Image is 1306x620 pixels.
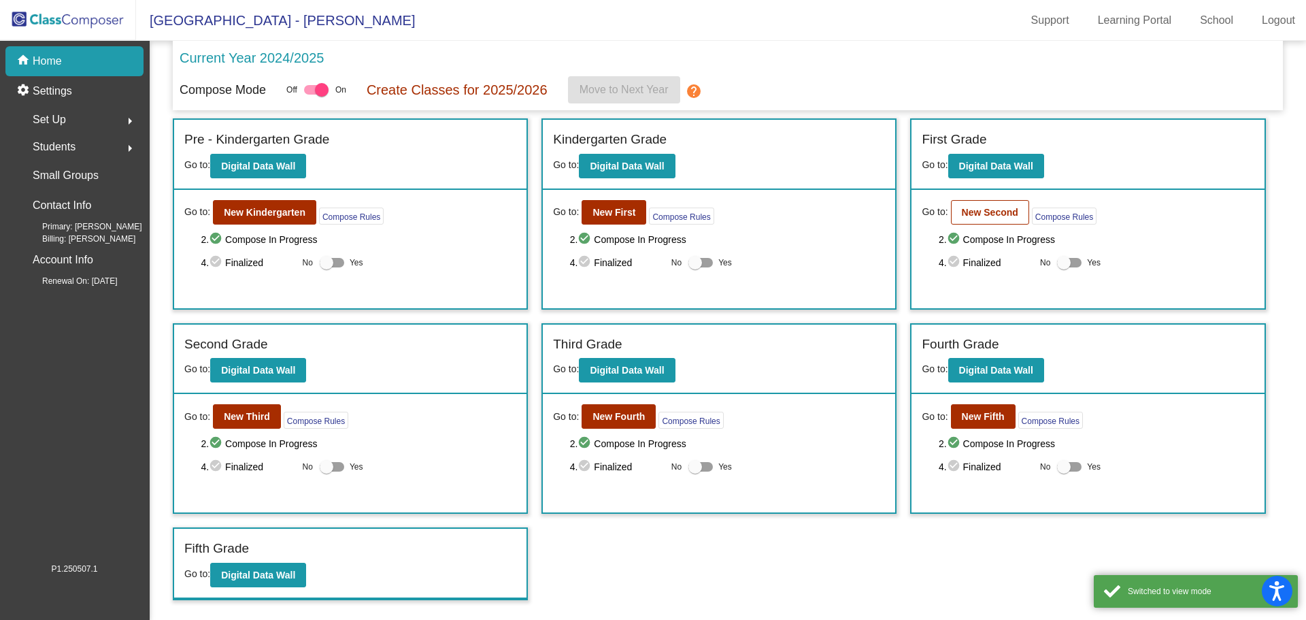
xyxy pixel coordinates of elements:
span: No [671,461,682,473]
span: 4. Finalized [939,255,1033,271]
button: Compose Rules [1032,208,1096,225]
mat-icon: check_circle [209,255,225,271]
mat-icon: check_circle [577,436,594,452]
span: Yes [718,255,732,271]
span: Renewal On: [DATE] [20,275,117,287]
button: Digital Data Wall [579,358,675,382]
mat-icon: check_circle [209,436,225,452]
span: Go to: [553,410,579,424]
b: New Second [962,207,1018,218]
b: New Third [224,411,270,422]
mat-icon: check_circle [947,255,963,271]
div: Switched to view mode [1128,585,1288,598]
span: Students [33,137,76,157]
label: Third Grade [553,335,622,355]
span: Billing: [PERSON_NAME] [20,233,135,245]
span: [GEOGRAPHIC_DATA] - [PERSON_NAME] [136,10,415,31]
span: Go to: [184,159,210,170]
a: School [1189,10,1244,31]
span: No [671,257,682,269]
button: Digital Data Wall [210,563,306,587]
p: Small Groups [33,166,99,185]
mat-icon: check_circle [577,231,594,248]
mat-icon: check_circle [209,231,225,248]
button: Compose Rules [649,208,714,225]
span: No [1040,461,1050,473]
span: 2. Compose In Progress [570,436,886,452]
span: Go to: [922,159,948,170]
b: New First [592,207,635,218]
button: Digital Data Wall [210,154,306,178]
span: 2. Compose In Progress [939,231,1254,248]
a: Learning Portal [1087,10,1183,31]
p: Compose Mode [180,81,266,99]
p: Create Classes for 2025/2026 [367,80,548,100]
button: New Third [213,404,281,429]
button: New Fourth [582,404,656,429]
button: New Second [951,200,1029,225]
span: No [1040,257,1050,269]
span: No [303,461,313,473]
span: Yes [718,459,732,475]
button: Digital Data Wall [948,154,1044,178]
p: Settings [33,83,72,99]
span: Go to: [922,410,948,424]
button: Digital Data Wall [948,358,1044,382]
mat-icon: check_circle [209,459,225,475]
label: Second Grade [184,335,268,355]
b: Digital Data Wall [590,161,664,172]
span: Off [286,84,297,96]
b: Digital Data Wall [221,161,295,172]
a: Logout [1251,10,1306,31]
span: 2. Compose In Progress [201,231,516,248]
span: Go to: [184,568,210,579]
label: Pre - Kindergarten Grade [184,130,329,150]
b: Digital Data Wall [959,365,1033,376]
span: Go to: [184,363,210,374]
label: Fourth Grade [922,335,999,355]
mat-icon: check_circle [947,436,963,452]
button: Digital Data Wall [579,154,675,178]
span: Primary: [PERSON_NAME] [20,221,142,233]
span: Go to: [922,363,948,374]
b: Digital Data Wall [221,570,295,581]
p: Account Info [33,250,93,270]
span: 4. Finalized [570,255,665,271]
a: Support [1020,10,1080,31]
span: 2. Compose In Progress [570,231,886,248]
label: Kindergarten Grade [553,130,667,150]
button: New First [582,200,646,225]
p: Contact Info [33,196,91,215]
button: Compose Rules [1018,412,1083,429]
b: Digital Data Wall [221,365,295,376]
span: Go to: [184,410,210,424]
span: Go to: [553,205,579,219]
span: Yes [1087,255,1101,271]
b: New Kindergarten [224,207,305,218]
p: Home [33,53,62,69]
b: Digital Data Wall [590,365,664,376]
mat-icon: help [686,83,702,99]
span: 4. Finalized [201,459,295,475]
span: Go to: [553,363,579,374]
button: Compose Rules [658,412,723,429]
button: Digital Data Wall [210,358,306,382]
span: 2. Compose In Progress [201,436,516,452]
span: Yes [350,459,363,475]
button: New Fifth [951,404,1016,429]
span: 4. Finalized [570,459,665,475]
span: On [335,84,346,96]
span: 4. Finalized [201,255,295,271]
button: Compose Rules [319,208,384,225]
span: Go to: [184,205,210,219]
span: No [303,257,313,269]
mat-icon: check_circle [577,255,594,271]
span: Go to: [553,159,579,170]
span: Yes [1087,459,1101,475]
span: 2. Compose In Progress [939,436,1254,452]
label: First Grade [922,130,986,150]
span: 4. Finalized [939,459,1033,475]
p: Current Year 2024/2025 [180,48,324,68]
mat-icon: check_circle [947,231,963,248]
b: New Fifth [962,411,1005,422]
